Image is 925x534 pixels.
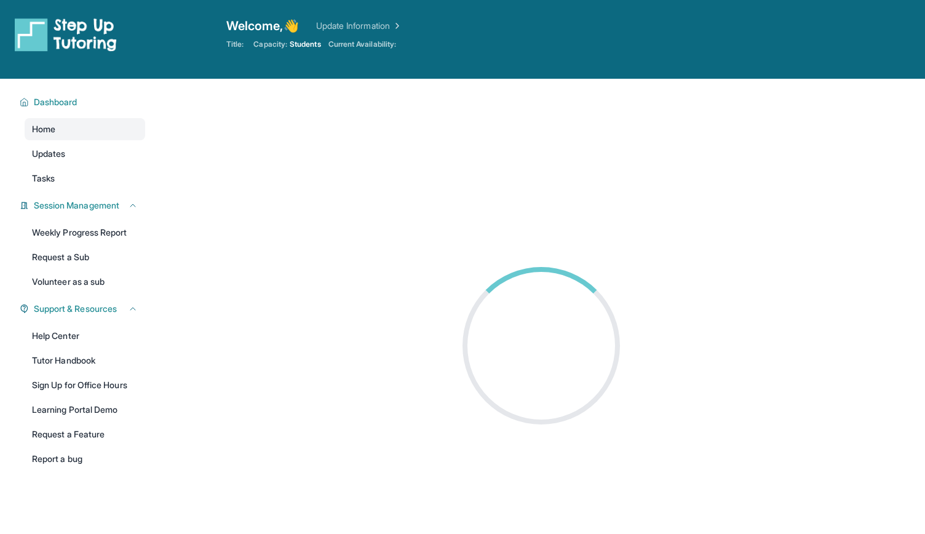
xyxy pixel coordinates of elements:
[29,199,138,212] button: Session Management
[25,399,145,421] a: Learning Portal Demo
[226,17,299,34] span: Welcome, 👋
[32,172,55,185] span: Tasks
[316,20,402,32] a: Update Information
[25,423,145,445] a: Request a Feature
[328,39,396,49] span: Current Availability:
[253,39,287,49] span: Capacity:
[290,39,321,49] span: Students
[25,448,145,470] a: Report a bug
[34,96,77,108] span: Dashboard
[25,143,145,165] a: Updates
[25,271,145,293] a: Volunteer as a sub
[25,325,145,347] a: Help Center
[390,20,402,32] img: Chevron Right
[25,349,145,372] a: Tutor Handbook
[34,303,117,315] span: Support & Resources
[32,148,66,160] span: Updates
[15,17,117,52] img: logo
[25,246,145,268] a: Request a Sub
[34,199,119,212] span: Session Management
[29,96,138,108] button: Dashboard
[226,39,244,49] span: Title:
[25,167,145,189] a: Tasks
[32,123,55,135] span: Home
[25,221,145,244] a: Weekly Progress Report
[25,118,145,140] a: Home
[29,303,138,315] button: Support & Resources
[25,374,145,396] a: Sign Up for Office Hours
